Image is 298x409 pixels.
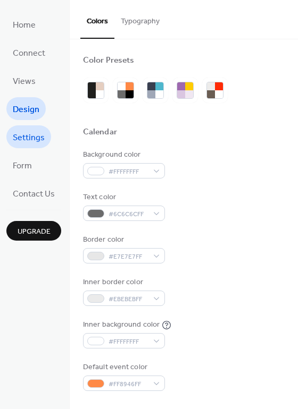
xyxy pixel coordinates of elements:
[83,55,134,66] div: Color Presets
[109,294,148,305] span: #EBEBEBFF
[109,336,148,347] span: #FFFFFFFF
[6,154,38,176] a: Form
[6,13,42,36] a: Home
[13,101,39,118] span: Design
[6,125,51,148] a: Settings
[6,221,61,241] button: Upgrade
[83,192,163,203] div: Text color
[83,277,163,288] div: Inner border color
[13,73,36,90] span: Views
[6,41,52,64] a: Connect
[13,186,55,202] span: Contact Us
[83,127,117,138] div: Calendar
[109,166,148,177] span: #FFFFFFFF
[13,45,45,62] span: Connect
[13,130,45,146] span: Settings
[83,149,163,160] div: Background color
[6,97,46,120] a: Design
[83,362,163,373] div: Default event color
[13,158,32,174] span: Form
[13,17,36,33] span: Home
[18,226,51,237] span: Upgrade
[109,209,148,220] span: #6C6C6CFF
[83,234,163,245] div: Border color
[6,182,61,204] a: Contact Us
[6,69,42,92] a: Views
[109,379,148,390] span: #FF8946FF
[83,319,160,330] div: Inner background color
[109,251,148,262] span: #E7E7E7FF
